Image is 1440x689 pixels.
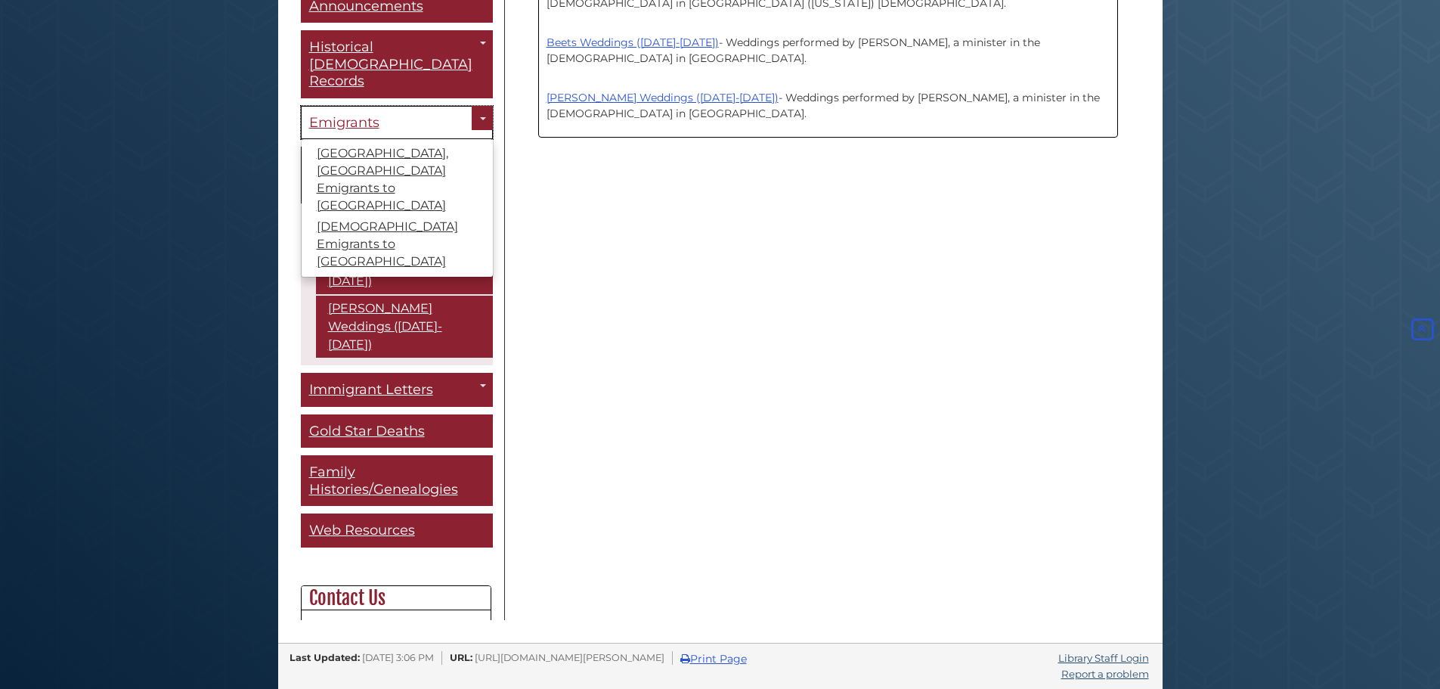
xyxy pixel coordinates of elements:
[302,143,493,216] a: [GEOGRAPHIC_DATA], [GEOGRAPHIC_DATA] Emigrants to [GEOGRAPHIC_DATA]
[301,106,493,140] a: Emigrants
[547,36,719,49] a: Beets Weddings ([DATE]-[DATE])
[302,586,491,610] h2: Contact Us
[309,114,379,131] span: Emigrants
[316,296,493,358] a: [PERSON_NAME] Weddings ([DATE]-[DATE])
[547,19,1110,67] p: - Weddings performed by [PERSON_NAME], a minister in the [DEMOGRAPHIC_DATA] in [GEOGRAPHIC_DATA].
[301,414,493,448] a: Gold Star Deaths
[309,464,458,498] span: Family Histories/Genealogies
[1061,668,1149,680] a: Report a problem
[1408,323,1436,337] a: Back to Top
[290,652,360,663] span: Last Updated:
[301,455,493,506] a: Family Histories/Genealogies
[450,652,472,663] span: URL:
[309,39,472,89] span: Historical [DEMOGRAPHIC_DATA] Records
[547,74,1110,122] p: - Weddings performed by [PERSON_NAME], a minister in the [DEMOGRAPHIC_DATA] in [GEOGRAPHIC_DATA].
[547,91,779,104] a: [PERSON_NAME] Weddings ([DATE]-[DATE])
[1058,652,1149,664] a: Library Staff Login
[309,423,425,439] span: Gold Star Deaths
[475,652,664,663] span: [URL][DOMAIN_NAME][PERSON_NAME]
[680,652,747,666] a: Print Page
[302,216,493,273] a: [DEMOGRAPHIC_DATA] Emigrants to [GEOGRAPHIC_DATA]
[309,381,433,398] span: Immigrant Letters
[301,514,493,548] a: Web Resources
[362,652,434,663] span: [DATE] 3:06 PM
[301,30,493,98] a: Historical [DEMOGRAPHIC_DATA] Records
[301,373,493,407] a: Immigrant Letters
[309,522,415,538] span: Web Resources
[680,653,690,664] i: Print Page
